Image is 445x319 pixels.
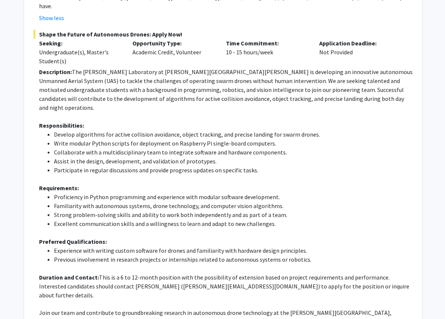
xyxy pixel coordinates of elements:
[54,157,413,166] li: Assist in the design, development, and validation of prototypes.
[39,13,64,22] button: Show less
[54,201,413,210] li: Familiarity with autonomous systems, drone technology, and computer vision algorithms.
[54,192,413,201] li: Proficiency in Python programming and experience with modular software development.
[39,184,79,192] strong: Requirements:
[54,210,413,219] li: Strong problem-solving skills and ability to work both independently and as part of a team.
[33,30,413,39] span: Shape the Future of Autonomous Drones: Apply Now!
[221,39,314,66] div: 10 - 15 hours/week
[320,39,402,48] p: Application Deadline:
[39,48,121,66] div: Undergraduate(s), Master's Student(s)
[39,68,72,76] strong: Description:
[39,238,107,245] strong: Preferred Qualifications:
[39,39,121,48] p: Seeking:
[39,67,413,112] p: The [PERSON_NAME] Laboratory at [PERSON_NAME][GEOGRAPHIC_DATA][PERSON_NAME] is developing an inno...
[54,148,413,157] li: Collaborate with a multidisciplinary team to integrate software and hardware components.
[226,39,308,48] p: Time Commitment:
[54,166,413,175] li: Participate in regular discussions and provide progress updates on specific tasks.
[54,139,413,148] li: Write modular Python scripts for deployment on Raspberry Pi single-board computers.
[54,246,413,255] li: Experience with writing custom software for drones and familiarity with hardware design principles.
[132,39,215,48] p: Opportunity Type:
[127,39,220,66] div: Academic Credit, Volunteer
[54,255,413,264] li: Previous involvement in research projects or internships related to autonomous systems or robotics.
[39,274,99,281] strong: Duration and Contact:
[54,219,413,228] li: Excellent communication skills and a willingness to learn and adapt to new challenges.
[6,285,32,313] iframe: To enrich screen reader interactions, please activate Accessibility in Grammarly extension settings
[39,273,413,300] p: This is a 6 to 12-month position with the possibility of extension based on project requirements ...
[314,39,407,66] div: Not Provided
[54,130,413,139] li: Develop algorithms for active collision avoidance, object tracking, and precise landing for swarm...
[39,122,84,129] strong: Responsibilities:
